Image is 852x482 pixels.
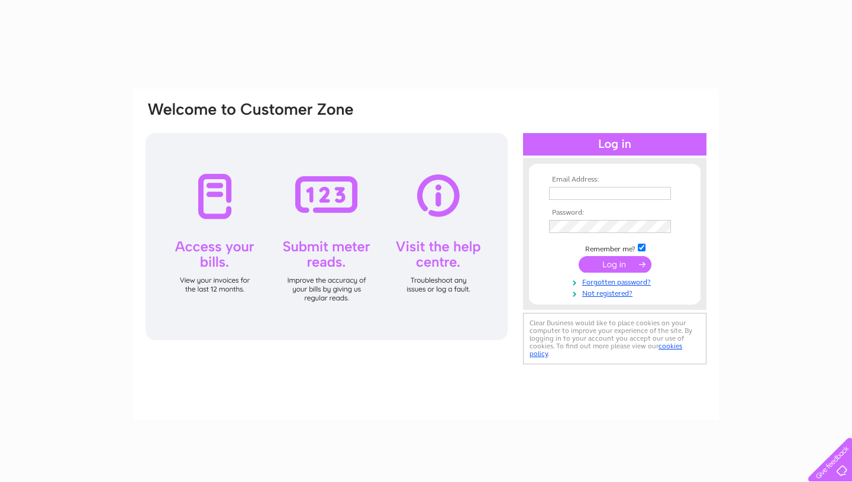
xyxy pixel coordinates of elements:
[549,276,683,287] a: Forgotten password?
[546,176,683,184] th: Email Address:
[546,209,683,217] th: Password:
[530,342,682,358] a: cookies policy
[546,242,683,254] td: Remember me?
[549,287,683,298] a: Not registered?
[579,256,651,273] input: Submit
[523,313,706,364] div: Clear Business would like to place cookies on your computer to improve your experience of the sit...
